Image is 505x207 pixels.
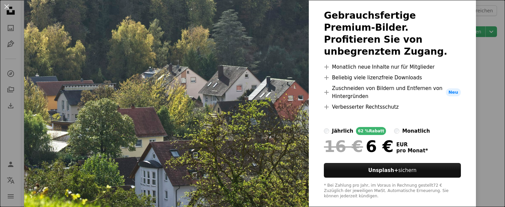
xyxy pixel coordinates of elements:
[332,127,353,135] div: jährlich
[394,128,399,134] input: monatlich
[446,88,461,96] span: Neu
[324,128,329,134] input: jährlich62 %Rabatt
[324,103,461,111] li: Verbesserter Rechtsschutz
[356,127,386,135] div: 62 % Rabatt
[368,167,398,173] strong: Unsplash+
[324,138,393,155] div: 6 €
[324,163,461,178] button: Unsplash+sichern
[324,183,461,199] div: * Bei Zahlung pro Jahr, im Voraus in Rechnung gestellt 72 € Zuzüglich der jeweiligen MwSt. Automa...
[396,142,428,148] span: EUR
[396,148,428,154] span: pro Monat *
[402,127,430,135] div: monatlich
[324,84,461,100] li: Zuschneiden von Bildern und Entfernen von Hintergründen
[324,10,461,58] h2: Gebrauchsfertige Premium-Bilder. Profitieren Sie von unbegrenztem Zugang.
[324,138,363,155] span: 16 €
[324,63,461,71] li: Monatlich neue Inhalte nur für Mitglieder
[324,74,461,82] li: Beliebig viele lizenzfreie Downloads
